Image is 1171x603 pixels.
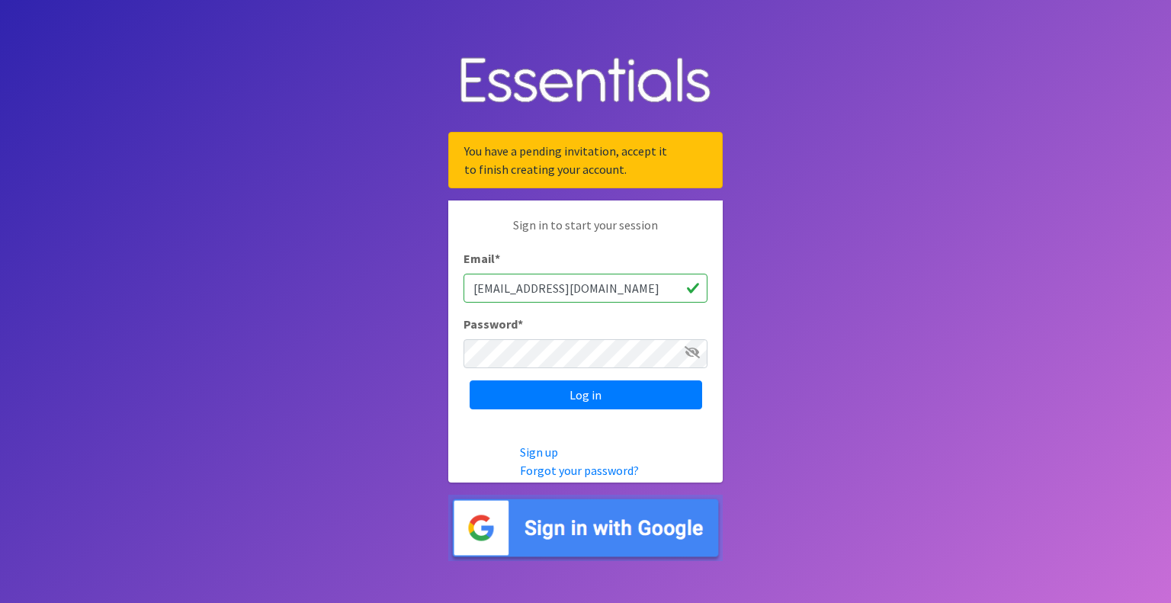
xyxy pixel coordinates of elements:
a: Forgot your password? [520,463,639,478]
p: Sign in to start your session [464,216,707,249]
img: Human Essentials [448,42,723,120]
a: Sign up [520,444,558,460]
abbr: required [518,316,523,332]
input: Log in [470,380,702,409]
label: Email [464,249,500,268]
img: Sign in with Google [448,495,723,561]
div: You have a pending invitation, accept it to finish creating your account. [448,132,723,188]
label: Password [464,315,523,333]
abbr: required [495,251,500,266]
